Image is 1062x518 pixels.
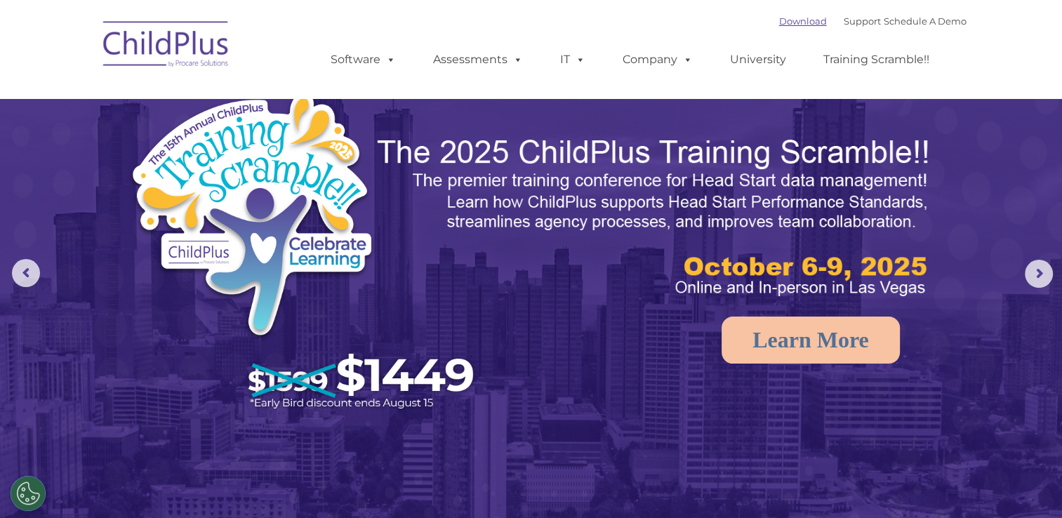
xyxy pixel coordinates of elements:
[809,46,943,74] a: Training Scramble!!
[779,15,967,27] font: |
[546,46,599,74] a: IT
[716,46,800,74] a: University
[195,93,238,103] span: Last name
[317,46,410,74] a: Software
[779,15,827,27] a: Download
[722,317,900,364] a: Learn More
[419,46,537,74] a: Assessments
[96,11,237,81] img: ChildPlus by Procare Solutions
[609,46,707,74] a: Company
[844,15,881,27] a: Support
[884,15,967,27] a: Schedule A Demo
[195,150,255,161] span: Phone number
[11,476,46,511] button: Cookies Settings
